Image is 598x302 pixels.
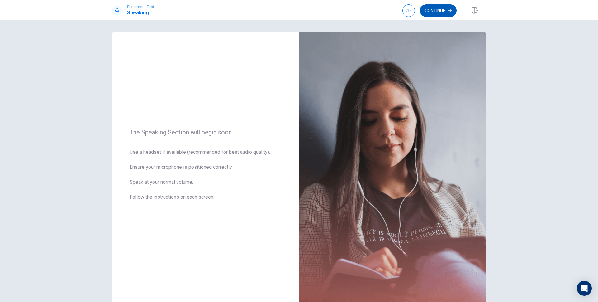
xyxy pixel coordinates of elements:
[127,9,154,17] h1: Speaking
[577,281,592,296] div: Open Intercom Messenger
[127,5,154,9] span: Placement Test
[420,4,457,17] button: Continue
[130,129,282,136] span: The Speaking Section will begin soon.
[130,149,282,208] span: Use a headset if available (recommended for best audio quality). Ensure your microphone is positi...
